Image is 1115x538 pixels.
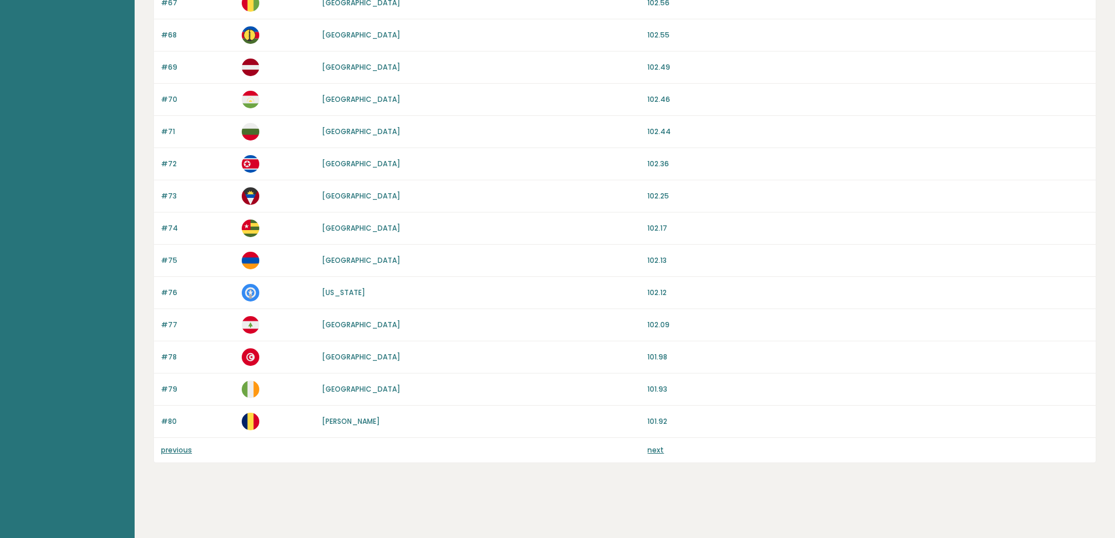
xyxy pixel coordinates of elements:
[322,159,400,169] a: [GEOGRAPHIC_DATA]
[161,62,235,73] p: #69
[322,223,400,233] a: [GEOGRAPHIC_DATA]
[647,223,1089,234] p: 102.17
[242,59,259,76] img: lv.svg
[242,348,259,366] img: tn.svg
[647,30,1089,40] p: 102.55
[242,284,259,301] img: mp.svg
[647,445,664,455] a: next
[242,413,259,430] img: td.svg
[322,30,400,40] a: [GEOGRAPHIC_DATA]
[322,287,365,297] a: [US_STATE]
[322,352,400,362] a: [GEOGRAPHIC_DATA]
[161,445,192,455] a: previous
[242,26,259,44] img: nc.svg
[161,126,235,137] p: #71
[647,191,1089,201] p: 102.25
[161,30,235,40] p: #68
[322,255,400,265] a: [GEOGRAPHIC_DATA]
[161,255,235,266] p: #75
[161,191,235,201] p: #73
[322,126,400,136] a: [GEOGRAPHIC_DATA]
[647,126,1089,137] p: 102.44
[647,320,1089,330] p: 102.09
[242,187,259,205] img: ag.svg
[161,320,235,330] p: #77
[161,352,235,362] p: #78
[161,384,235,395] p: #79
[161,416,235,427] p: #80
[322,191,400,201] a: [GEOGRAPHIC_DATA]
[647,287,1089,298] p: 102.12
[647,384,1089,395] p: 101.93
[161,223,235,234] p: #74
[322,320,400,330] a: [GEOGRAPHIC_DATA]
[647,352,1089,362] p: 101.98
[242,155,259,173] img: kp.svg
[647,416,1089,427] p: 101.92
[322,384,400,394] a: [GEOGRAPHIC_DATA]
[242,123,259,141] img: bg.svg
[322,94,400,104] a: [GEOGRAPHIC_DATA]
[161,94,235,105] p: #70
[242,252,259,269] img: am.svg
[647,255,1089,266] p: 102.13
[161,287,235,298] p: #76
[242,316,259,334] img: lb.svg
[242,91,259,108] img: tj.svg
[242,220,259,237] img: tg.svg
[647,94,1089,105] p: 102.46
[647,62,1089,73] p: 102.49
[647,159,1089,169] p: 102.36
[242,381,259,398] img: ie.svg
[322,62,400,72] a: [GEOGRAPHIC_DATA]
[322,416,380,426] a: [PERSON_NAME]
[161,159,235,169] p: #72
